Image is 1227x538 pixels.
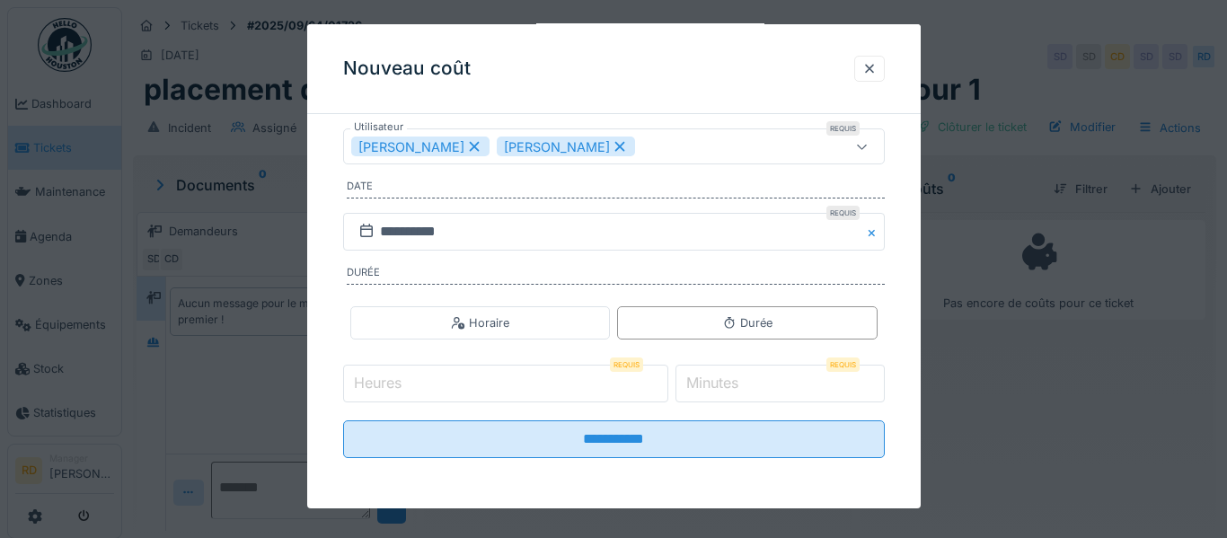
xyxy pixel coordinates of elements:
[343,57,471,80] h3: Nouveau coût
[826,206,860,220] div: Requis
[610,357,643,372] div: Requis
[451,314,509,331] div: Horaire
[683,372,742,393] label: Minutes
[826,357,860,372] div: Requis
[350,372,405,393] label: Heures
[351,137,490,156] div: [PERSON_NAME]
[347,179,885,198] label: Date
[350,119,407,135] label: Utilisateur
[497,137,635,156] div: [PERSON_NAME]
[347,265,885,285] label: Durée
[826,121,860,136] div: Requis
[722,314,772,331] div: Durée
[865,213,885,251] button: Close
